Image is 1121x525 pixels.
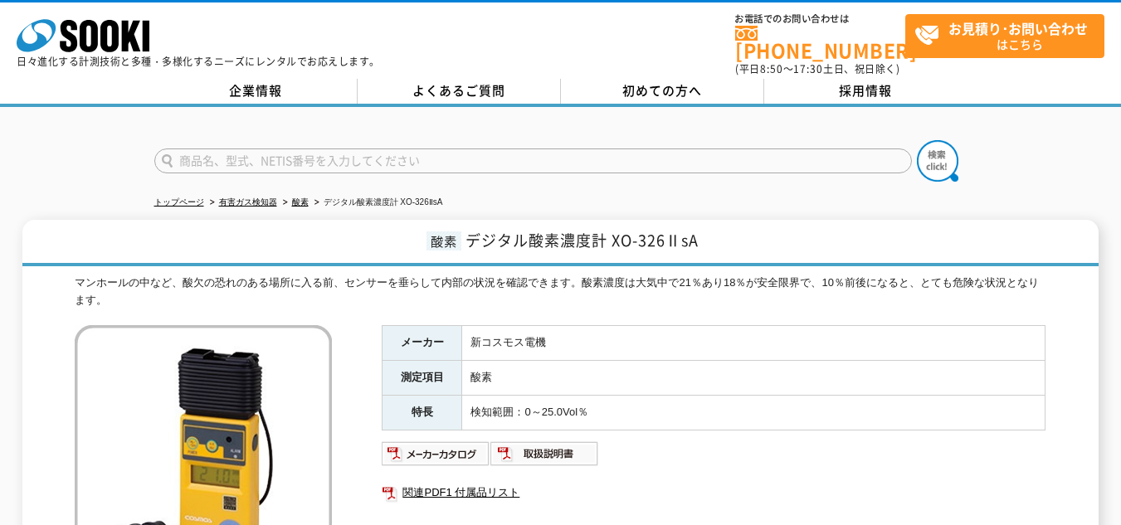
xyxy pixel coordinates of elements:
span: 8:50 [760,61,783,76]
a: お見積り･お問い合わせはこちら [905,14,1104,58]
span: はこちら [914,15,1104,56]
span: (平日 ～ 土日、祝日除く) [735,61,899,76]
a: 初めての方へ [561,79,764,104]
a: 企業情報 [154,79,358,104]
input: 商品名、型式、NETIS番号を入力してください [154,148,912,173]
th: 特長 [383,396,462,430]
a: トップページ [154,197,204,207]
a: メーカーカタログ [382,451,490,464]
strong: お見積り･お問い合わせ [948,18,1088,38]
img: btn_search.png [917,140,958,182]
td: 新コスモス電機 [462,326,1045,361]
span: 酸素 [426,231,461,250]
td: 検知範囲：0～25.0Vol％ [462,396,1045,430]
th: 測定項目 [383,361,462,396]
th: メーカー [383,326,462,361]
td: 酸素 [462,361,1045,396]
a: 酸素 [292,197,309,207]
a: 採用情報 [764,79,967,104]
a: [PHONE_NUMBER] [735,26,905,60]
p: 日々進化する計測技術と多種・多様化するニーズにレンタルでお応えします。 [17,56,380,66]
a: 有害ガス検知器 [219,197,277,207]
img: 取扱説明書 [490,440,599,467]
span: 初めての方へ [622,81,702,100]
a: 取扱説明書 [490,451,599,464]
a: 関連PDF1 付属品リスト [382,482,1045,503]
span: お電話でのお問い合わせは [735,14,905,24]
li: デジタル酸素濃度計 XO-326ⅡsA [311,194,443,211]
span: 17:30 [793,61,823,76]
img: メーカーカタログ [382,440,490,467]
a: よくあるご質問 [358,79,561,104]
span: デジタル酸素濃度計 XO-326ⅡsA [465,229,699,251]
div: マンホールの中など、酸欠の恐れのある場所に入る前、センサーを垂らして内部の状況を確認できます。酸素濃度は大気中で21％あり18％が安全限界で、10％前後になると、とても危険な状況となります。 [75,275,1045,309]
